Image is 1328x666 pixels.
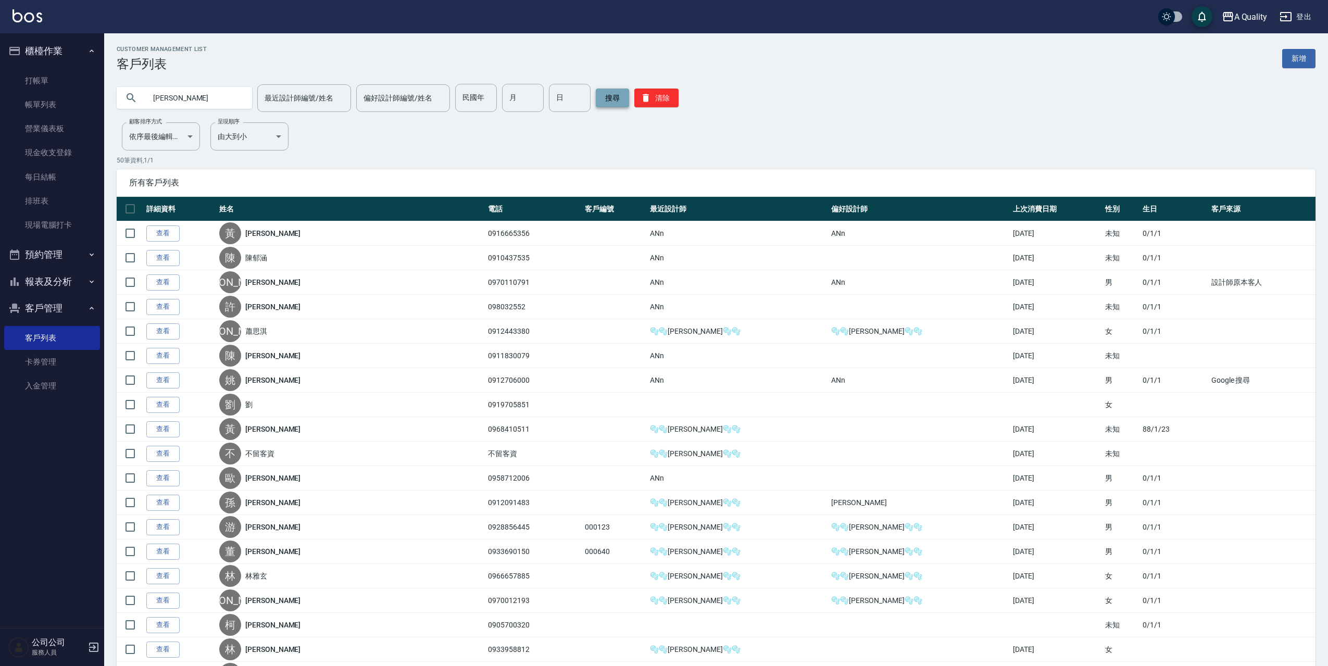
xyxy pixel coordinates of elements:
td: 0911830079 [485,344,582,368]
td: [DATE] [1010,637,1103,662]
a: [PERSON_NAME] [245,497,300,508]
td: 未知 [1103,417,1140,442]
a: 現場電腦打卡 [4,213,100,237]
a: 查看 [146,372,180,388]
a: 營業儀表板 [4,117,100,141]
div: 陳 [219,247,241,269]
td: 女 [1103,393,1140,417]
label: 呈現順序 [218,118,240,125]
td: 🫧🫧[PERSON_NAME]🫧🫧 [647,588,829,613]
th: 性別 [1103,197,1140,221]
a: 查看 [146,568,180,584]
a: 卡券管理 [4,350,100,374]
td: 🫧🫧[PERSON_NAME]🫧🫧 [647,319,829,344]
a: 查看 [146,250,180,266]
td: 🫧🫧[PERSON_NAME]🫧🫧 [647,539,829,564]
div: 陳 [219,345,241,367]
button: 報表及分析 [4,268,100,295]
h5: 公司公司 [32,637,85,648]
td: [DATE] [1010,442,1103,466]
td: [DATE] [1010,270,1103,295]
img: Person [8,637,29,658]
a: 每日結帳 [4,165,100,189]
td: ANn [647,344,829,368]
div: 游 [219,516,241,538]
td: ANn [647,246,829,270]
button: 客戶管理 [4,295,100,322]
td: [DATE] [1010,319,1103,344]
a: [PERSON_NAME] [245,595,300,606]
td: [DATE] [1010,564,1103,588]
td: 未知 [1103,344,1140,368]
a: 查看 [146,470,180,486]
div: 董 [219,541,241,562]
div: [PERSON_NAME] [219,271,241,293]
td: 0970110791 [485,270,582,295]
a: 不留客資 [245,448,274,459]
td: 0910437535 [485,246,582,270]
td: [DATE] [1010,417,1103,442]
th: 姓名 [217,197,485,221]
a: 查看 [146,348,180,364]
td: 🫧🫧[PERSON_NAME]🫧🫧 [829,319,1010,344]
a: [PERSON_NAME] [245,424,300,434]
a: 新增 [1282,49,1316,68]
td: [DATE] [1010,539,1103,564]
td: [DATE] [1010,491,1103,515]
a: [PERSON_NAME] [245,301,300,312]
div: 孫 [219,492,241,513]
a: [PERSON_NAME] [245,473,300,483]
th: 詳細資料 [144,197,217,221]
td: 0/1/1 [1140,295,1209,319]
a: 查看 [146,225,180,242]
td: 0/1/1 [1140,515,1209,539]
td: [DATE] [1010,588,1103,613]
td: ANn [829,270,1010,295]
td: [DATE] [1010,295,1103,319]
td: 0912091483 [485,491,582,515]
th: 客戶編號 [582,197,647,221]
td: [DATE] [1010,368,1103,393]
a: 查看 [146,617,180,633]
td: [DATE] [1010,246,1103,270]
a: 查看 [146,323,180,340]
a: [PERSON_NAME] [245,522,300,532]
td: 0928856445 [485,515,582,539]
th: 客戶來源 [1209,197,1316,221]
div: A Quality [1234,10,1268,23]
h3: 客戶列表 [117,57,207,71]
td: 0/1/1 [1140,246,1209,270]
td: 0905700320 [485,613,582,637]
div: 黃 [219,418,241,440]
td: 🫧🫧[PERSON_NAME]🫧🫧 [647,637,829,662]
td: 88/1/23 [1140,417,1209,442]
a: [PERSON_NAME] [245,277,300,287]
td: Google 搜尋 [1209,368,1316,393]
td: ANn [647,295,829,319]
td: [DATE] [1010,466,1103,491]
td: 🫧🫧[PERSON_NAME]🫧🫧 [647,564,829,588]
div: 林 [219,638,241,660]
div: 不 [219,443,241,464]
td: 🫧🫧[PERSON_NAME]🫧🫧 [829,515,1010,539]
a: 查看 [146,446,180,462]
a: 排班表 [4,189,100,213]
td: 098032552 [485,295,582,319]
div: [PERSON_NAME] [219,320,241,342]
button: save [1192,6,1212,27]
td: 0912706000 [485,368,582,393]
button: 搜尋 [596,89,629,107]
td: 0/1/1 [1140,319,1209,344]
button: 櫃檯作業 [4,37,100,65]
td: 女 [1103,564,1140,588]
button: 登出 [1275,7,1316,27]
td: ANn [647,466,829,491]
td: 未知 [1103,295,1140,319]
label: 顧客排序方式 [129,118,162,125]
td: 🫧🫧[PERSON_NAME]🫧🫧 [829,564,1010,588]
button: 預約管理 [4,241,100,268]
a: [PERSON_NAME] [245,620,300,630]
a: 查看 [146,544,180,560]
td: 🫧🫧[PERSON_NAME]🫧🫧 [647,442,829,466]
a: 查看 [146,421,180,437]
